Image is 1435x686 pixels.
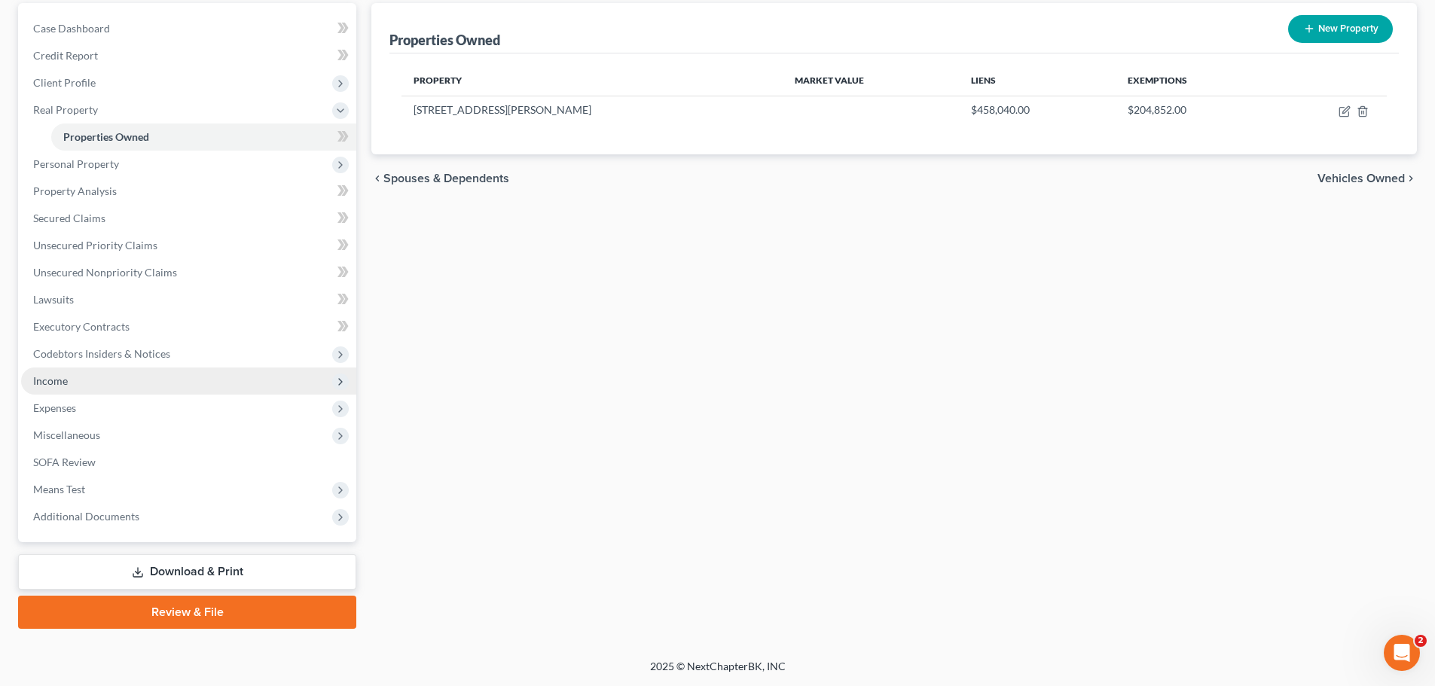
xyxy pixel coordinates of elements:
th: Property [401,66,783,96]
a: Unsecured Priority Claims [21,232,356,259]
span: Personal Property [33,157,119,170]
span: Property Analysis [33,184,117,197]
span: 2 [1415,635,1427,647]
td: $458,040.00 [959,96,1116,124]
span: Expenses [33,401,76,414]
button: New Property [1288,15,1393,43]
th: Liens [959,66,1116,96]
a: Properties Owned [51,123,356,151]
td: $204,852.00 [1116,96,1273,124]
span: Spouses & Dependents [383,172,509,184]
td: [STREET_ADDRESS][PERSON_NAME] [401,96,783,124]
span: Lawsuits [33,293,74,306]
span: Codebtors Insiders & Notices [33,347,170,360]
span: Properties Owned [63,130,149,143]
a: Lawsuits [21,286,356,313]
button: chevron_left Spouses & Dependents [371,172,509,184]
span: Means Test [33,483,85,495]
span: Additional Documents [33,510,139,523]
i: chevron_right [1405,172,1417,184]
span: SOFA Review [33,456,96,468]
span: Secured Claims [33,212,105,224]
iframe: Intercom live chat [1384,635,1420,671]
button: Vehicles Owned chevron_right [1317,172,1417,184]
span: Real Property [33,103,98,116]
div: Properties Owned [389,31,500,49]
span: Credit Report [33,49,98,62]
span: Case Dashboard [33,22,110,35]
a: Credit Report [21,42,356,69]
i: chevron_left [371,172,383,184]
span: Income [33,374,68,387]
a: Property Analysis [21,178,356,205]
span: Vehicles Owned [1317,172,1405,184]
span: Executory Contracts [33,320,130,333]
a: Executory Contracts [21,313,356,340]
a: Case Dashboard [21,15,356,42]
span: Miscellaneous [33,428,100,441]
span: Client Profile [33,76,96,89]
a: SOFA Review [21,449,356,476]
span: Unsecured Priority Claims [33,239,157,252]
a: Download & Print [18,554,356,590]
th: Market Value [783,66,959,96]
div: 2025 © NextChapterBK, INC [289,659,1147,686]
a: Secured Claims [21,205,356,232]
a: Review & File [18,596,356,629]
span: Unsecured Nonpriority Claims [33,266,177,279]
a: Unsecured Nonpriority Claims [21,259,356,286]
th: Exemptions [1116,66,1273,96]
